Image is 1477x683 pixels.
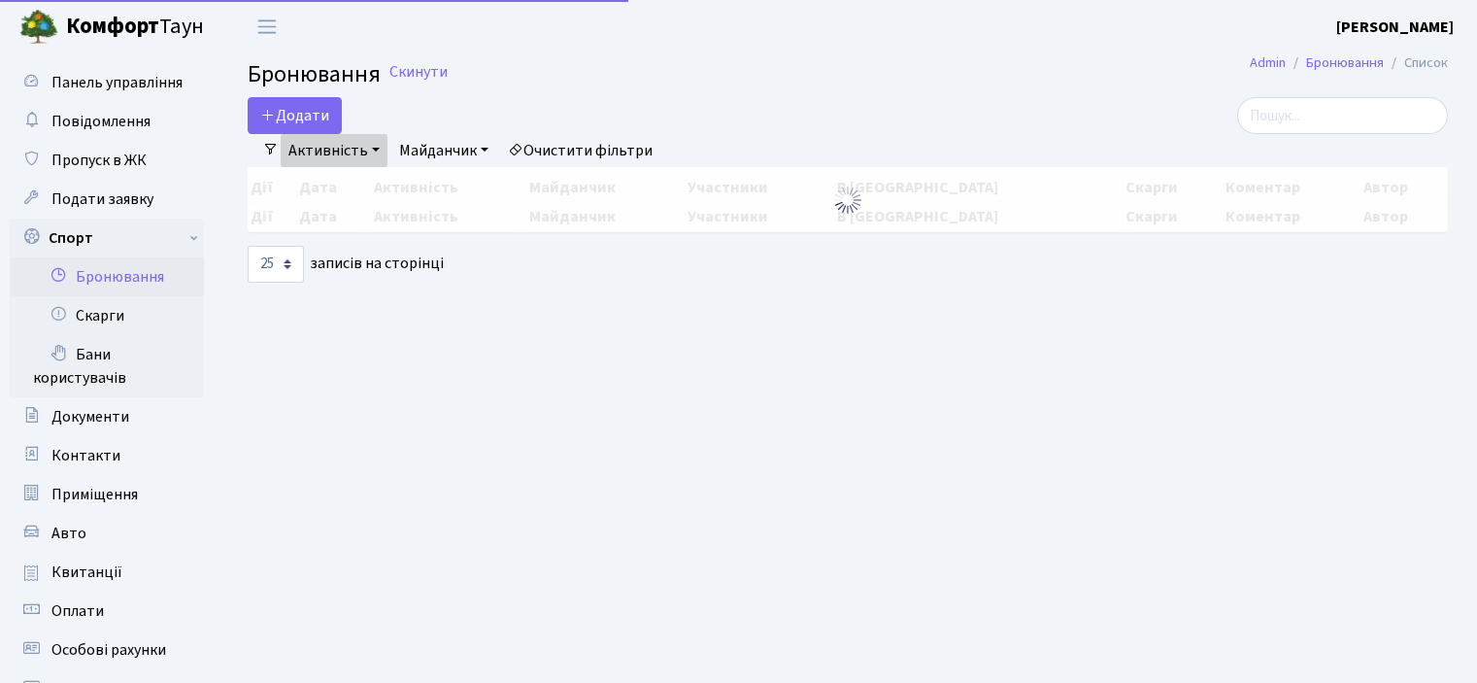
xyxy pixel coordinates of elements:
[10,475,204,514] a: Приміщення
[10,180,204,219] a: Подати заявку
[10,219,204,257] a: Спорт
[10,257,204,296] a: Бронювання
[248,97,342,134] button: Додати
[10,514,204,553] a: Авто
[1237,97,1448,134] input: Пошук...
[1336,16,1454,39] a: [PERSON_NAME]
[10,335,204,397] a: Бани користувачів
[1384,52,1448,74] li: Список
[10,592,204,631] a: Оплати
[51,523,86,544] span: Авто
[243,11,291,43] button: Переключити навігацію
[1221,43,1477,84] nav: breadcrumb
[66,11,204,44] span: Таун
[51,111,151,132] span: Повідомлення
[248,57,381,91] span: Бронювання
[51,150,147,171] span: Пропуск в ЖК
[1336,17,1454,38] b: [PERSON_NAME]
[248,246,304,283] select: записів на сторінці
[1250,52,1286,73] a: Admin
[832,185,863,216] img: Обробка...
[10,553,204,592] a: Квитанції
[51,639,166,661] span: Особові рахунки
[51,188,153,210] span: Подати заявку
[10,141,204,180] a: Пропуск в ЖК
[1306,52,1384,73] a: Бронювання
[51,72,183,93] span: Панель управління
[10,631,204,669] a: Особові рахунки
[51,562,122,583] span: Квитанції
[10,296,204,335] a: Скарги
[66,11,159,42] b: Комфорт
[51,484,138,505] span: Приміщення
[389,63,448,82] a: Скинути
[51,600,104,622] span: Оплати
[51,445,120,466] span: Контакти
[10,397,204,436] a: Документи
[51,406,129,427] span: Документи
[391,134,496,167] a: Майданчик
[19,8,58,47] img: logo.png
[500,134,660,167] a: Очистити фільтри
[10,436,204,475] a: Контакти
[281,134,387,167] a: Активність
[10,63,204,102] a: Панель управління
[248,246,444,283] label: записів на сторінці
[10,102,204,141] a: Повідомлення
